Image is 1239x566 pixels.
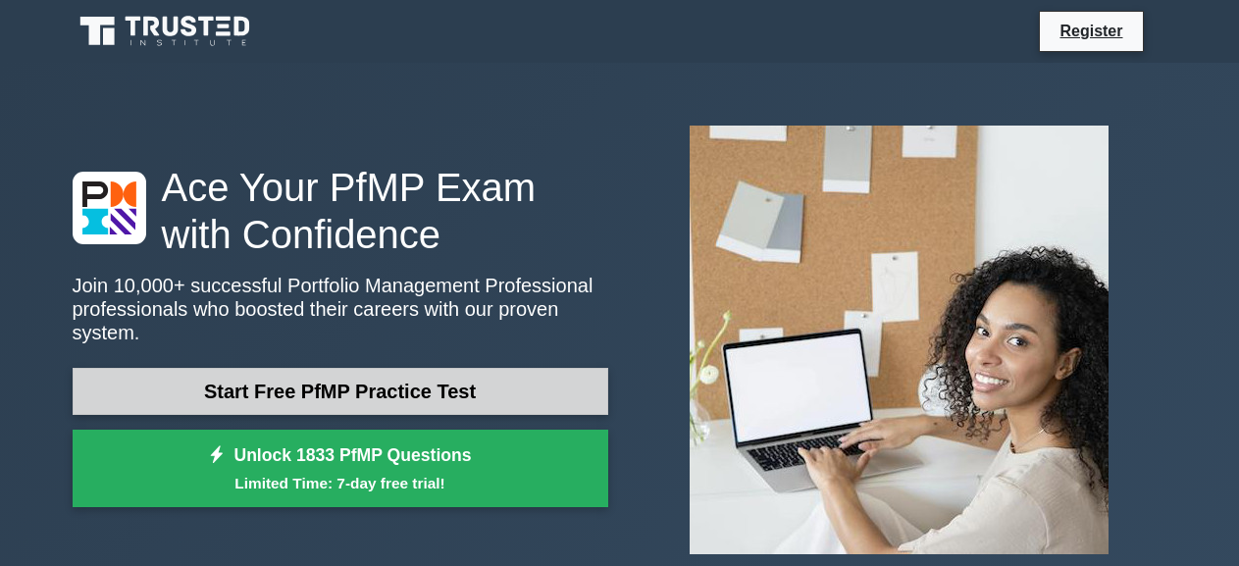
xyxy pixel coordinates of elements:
a: Register [1048,19,1134,43]
a: Start Free PfMP Practice Test [73,368,608,415]
h1: Ace Your PfMP Exam with Confidence [73,164,608,258]
p: Join 10,000+ successful Portfolio Management Professional professionals who boosted their careers... [73,274,608,344]
small: Limited Time: 7-day free trial! [97,472,584,494]
a: Unlock 1833 PfMP QuestionsLimited Time: 7-day free trial! [73,430,608,508]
